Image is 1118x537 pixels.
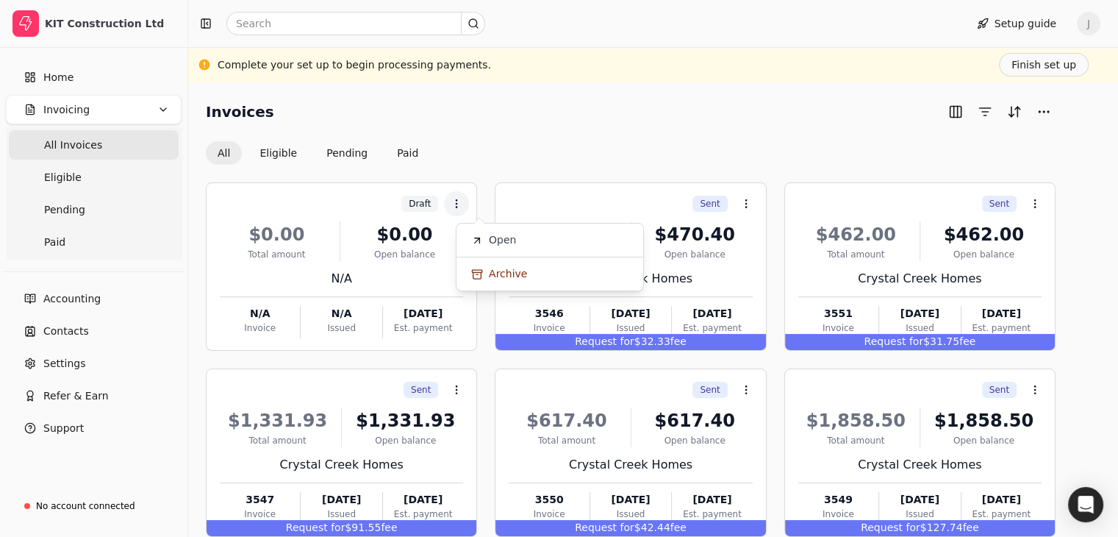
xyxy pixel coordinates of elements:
[220,248,334,261] div: Total amount
[864,335,923,347] span: Request for
[989,383,1009,396] span: Sent
[43,388,109,404] span: Refer & Earn
[672,492,752,508] div: [DATE]
[961,306,1042,321] div: [DATE]
[6,493,182,519] a: No account connected
[509,306,589,321] div: 3546
[926,248,1042,261] div: Open balance
[6,63,182,92] a: Home
[495,334,765,350] div: $32.33
[348,434,463,447] div: Open balance
[6,284,182,313] a: Accounting
[1032,100,1056,124] button: More
[411,383,431,396] span: Sent
[226,12,485,35] input: Search
[45,16,175,31] div: KIT Construction Ltd
[220,492,300,508] div: 3547
[509,508,589,521] div: Invoice
[672,321,752,335] div: Est. payment
[9,195,179,224] a: Pending
[1003,100,1026,124] button: Sort
[301,508,381,521] div: Issued
[700,383,720,396] span: Sent
[879,508,960,521] div: Issued
[999,53,1089,77] button: Finish set up
[672,508,752,521] div: Est. payment
[206,141,242,165] button: All
[44,235,65,250] span: Paid
[879,492,960,508] div: [DATE]
[989,197,1009,210] span: Sent
[36,499,135,513] div: No account connected
[6,413,182,443] button: Support
[965,12,1068,35] button: Setup guide
[637,248,753,261] div: Open balance
[6,95,182,124] button: Invoicing
[798,456,1042,474] div: Crystal Creek Homes
[315,141,379,165] button: Pending
[348,408,463,434] div: $1,331.93
[798,508,878,521] div: Invoice
[961,321,1042,335] div: Est. payment
[509,492,589,508] div: 3550
[672,306,752,321] div: [DATE]
[6,316,182,346] a: Contacts
[879,306,960,321] div: [DATE]
[961,508,1042,521] div: Est. payment
[926,434,1042,447] div: Open balance
[346,248,464,261] div: Open balance
[248,141,309,165] button: Eligible
[43,70,74,85] span: Home
[575,522,634,533] span: Request for
[9,163,179,192] a: Eligible
[798,492,878,508] div: 3549
[220,270,463,288] div: N/A
[489,266,527,282] span: Archive
[509,321,589,335] div: Invoice
[798,306,878,321] div: 3551
[218,57,491,73] div: Complete your set up to begin processing payments.
[798,434,914,447] div: Total amount
[385,141,430,165] button: Paid
[798,270,1042,288] div: Crystal Creek Homes
[798,221,914,248] div: $462.00
[301,492,381,508] div: [DATE]
[509,434,624,447] div: Total amount
[926,221,1042,248] div: $462.00
[383,306,463,321] div: [DATE]
[220,321,300,335] div: Invoice
[959,335,975,347] span: fee
[926,408,1042,434] div: $1,858.50
[590,508,671,521] div: Issued
[43,291,101,307] span: Accounting
[1077,12,1100,35] span: J
[798,321,878,335] div: Invoice
[44,202,85,218] span: Pending
[301,321,381,335] div: Issued
[383,321,463,335] div: Est. payment
[670,335,687,347] span: fee
[590,306,671,321] div: [DATE]
[220,434,335,447] div: Total amount
[220,408,335,434] div: $1,331.93
[590,492,671,508] div: [DATE]
[346,221,464,248] div: $0.00
[962,522,978,533] span: fee
[43,356,85,371] span: Settings
[6,381,182,410] button: Refer & Earn
[509,456,752,474] div: Crystal Creek Homes
[637,434,753,447] div: Open balance
[509,221,624,248] div: $470.40
[798,248,914,261] div: Total amount
[220,508,300,521] div: Invoice
[43,102,90,118] span: Invoicing
[700,197,720,210] span: Sent
[381,522,397,533] span: fee
[301,306,381,321] div: N/A
[6,349,182,378] a: Settings
[495,520,765,536] div: $42.44
[575,335,634,347] span: Request for
[220,306,300,321] div: N/A
[220,221,334,248] div: $0.00
[509,408,624,434] div: $617.40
